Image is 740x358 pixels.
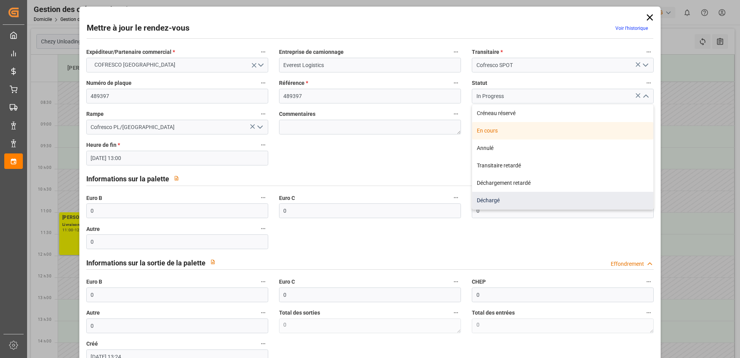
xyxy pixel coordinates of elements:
[472,139,653,157] div: Annulé
[472,105,653,122] div: Créneau réservé
[451,78,461,88] button: Référence *
[472,49,499,55] font: Transitaire
[472,80,487,86] font: Statut
[279,310,320,316] font: Total des sorties
[86,151,268,165] input: JJ-MM-AAAA HH :MM
[472,192,653,209] div: Déchargé
[206,255,220,269] button: View description
[258,308,268,318] button: Autre
[258,47,268,57] button: Expéditeur/Partenaire commercial *
[91,61,179,69] span: COFRESCO [GEOGRAPHIC_DATA]
[279,318,461,333] textarea: 0
[644,308,654,318] button: Total des entrées
[451,308,461,318] button: Total des sorties
[615,26,648,31] a: Voir l’historique
[258,140,268,150] button: Heure de fin *
[279,80,305,86] font: Référence
[87,22,190,34] h2: Mettre à jour le rendez-vous
[644,47,654,57] button: Transitaire *
[86,142,116,148] font: Heure de fin
[279,49,344,55] font: Entreprise de camionnage
[451,193,461,203] button: Euro C
[169,171,184,186] button: View description
[258,277,268,287] button: Euro B
[86,310,100,316] font: Autre
[279,195,295,201] font: Euro C
[86,120,268,134] input: Type à rechercher/sélectionner
[86,80,132,86] font: Numéro de plaque
[472,157,653,174] div: Transitaire retardé
[258,339,268,349] button: Créé
[472,318,654,333] textarea: 0
[451,109,461,119] button: Commentaires
[279,111,315,117] font: Commentaires
[86,258,206,268] h2: Informations sur la sortie de la palette
[258,224,268,234] button: Autre
[472,122,653,139] div: En cours
[611,260,644,268] div: Effondrement
[86,49,171,55] font: Expéditeur/Partenaire commercial
[258,78,268,88] button: Numéro de plaque
[86,195,102,201] font: Euro B
[86,279,102,285] font: Euro B
[472,310,515,316] font: Total des entrées
[279,279,295,285] font: Euro C
[86,341,98,347] font: Créé
[86,111,104,117] font: Rampe
[472,174,653,192] div: Déchargement retardé
[644,78,654,88] button: Statut
[258,193,268,203] button: Euro B
[86,58,268,72] button: Ouvrir le menu
[258,109,268,119] button: Rampe
[639,90,651,102] button: Fermer le menu
[451,277,461,287] button: Euro C
[472,279,486,285] font: CHEP
[644,277,654,287] button: CHEP
[86,226,100,232] font: Autre
[451,47,461,57] button: Entreprise de camionnage
[86,174,169,184] h2: Informations sur la palette
[472,89,654,103] input: Type à rechercher/sélectionner
[639,59,651,71] button: Ouvrir le menu
[254,121,265,133] button: Ouvrir le menu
